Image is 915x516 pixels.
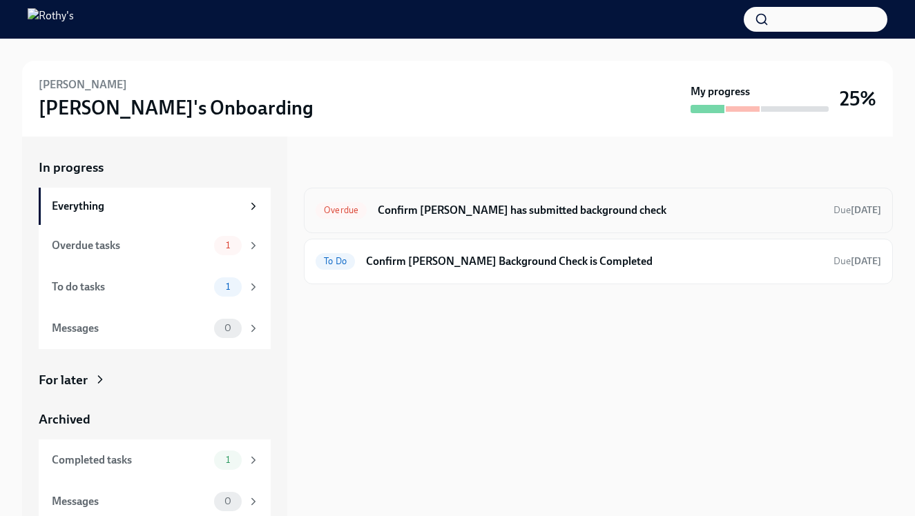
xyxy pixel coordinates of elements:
[52,199,242,214] div: Everything
[840,86,876,111] h3: 25%
[39,225,271,266] a: Overdue tasks1
[691,84,750,99] strong: My progress
[218,281,238,292] span: 1
[28,8,74,30] img: Rothy's
[52,238,209,253] div: Overdue tasks
[218,455,238,465] span: 1
[378,203,822,218] h6: Confirm [PERSON_NAME] has submitted background check
[39,371,271,389] a: For later
[304,159,369,177] div: In progress
[39,266,271,308] a: To do tasks1
[216,323,240,333] span: 0
[834,204,881,217] span: September 13th, 2025 09:00
[834,255,881,268] span: September 25th, 2025 09:00
[834,255,881,267] span: Due
[52,279,209,295] div: To do tasks
[216,496,240,506] span: 0
[39,308,271,349] a: Messages0
[218,240,238,250] span: 1
[52,494,209,509] div: Messages
[316,256,355,266] span: To Do
[39,188,271,225] a: Everything
[316,199,881,221] a: OverdueConfirm [PERSON_NAME] has submitted background checkDue[DATE]
[39,410,271,428] a: Archived
[52,321,209,336] div: Messages
[52,453,209,468] div: Completed tasks
[834,204,881,216] span: Due
[851,255,881,267] strong: [DATE]
[39,439,271,481] a: Completed tasks1
[316,250,881,272] a: To DoConfirm [PERSON_NAME] Background Check is CompletedDue[DATE]
[851,204,881,216] strong: [DATE]
[316,205,367,215] span: Overdue
[39,371,88,389] div: For later
[39,95,314,120] h3: [PERSON_NAME]'s Onboarding
[366,254,822,269] h6: Confirm [PERSON_NAME] Background Check is Completed
[39,159,271,177] a: In progress
[39,77,127,92] h6: [PERSON_NAME]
